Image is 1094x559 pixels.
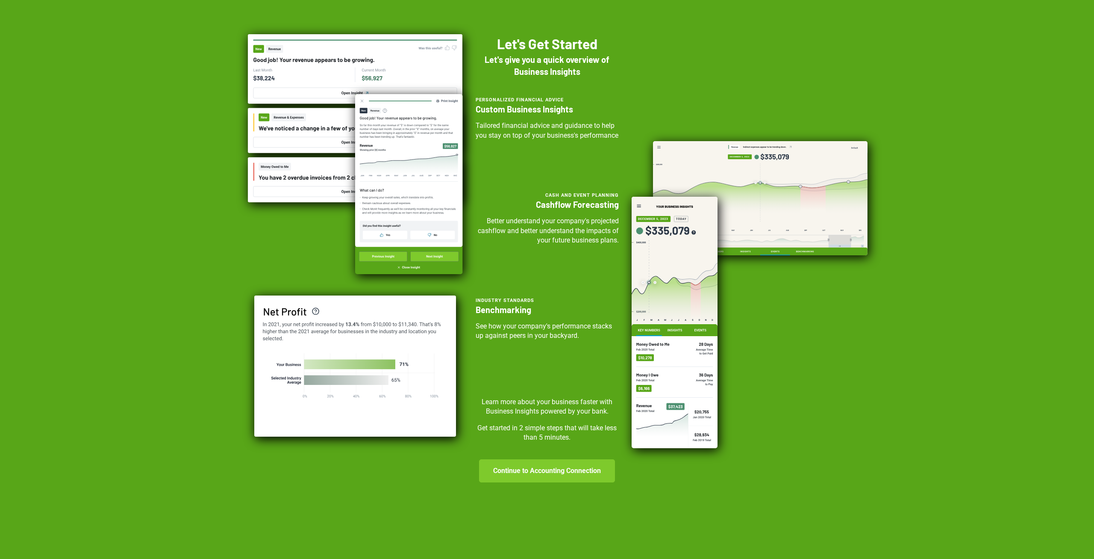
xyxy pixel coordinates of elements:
h2: Let's give you a quick overview of Business Insights [476,53,619,77]
p: Learn more about your business faster with Business Insights powered by your bank. [476,397,619,417]
p: Get started in 2 simple steps that will take less than 5 minutes. [476,423,619,443]
h1: Let's Get Started [476,34,619,53]
p: Better understand your company's projected cashflow and better understand the impacts of your fut... [476,216,619,245]
h3: Custom Business Insights [476,104,619,114]
div: Industry Standards [476,295,619,305]
p: See how your company's performance stacks up against peers in your backyard. [476,322,619,341]
p: Tailored financial advice and guidance to help you stay on top of your business's performance [476,121,619,140]
button: Continue to Accounting Connection [479,459,615,482]
div: Personalized Financial Advice [476,95,619,104]
h3: Cashflow Forecasting [476,199,619,210]
h3: Benchmarking [476,305,619,315]
div: Cash and Event Planning [476,190,619,199]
